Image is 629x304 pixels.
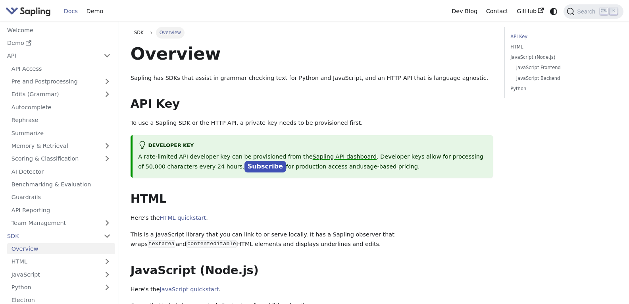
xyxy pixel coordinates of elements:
[575,8,600,15] span: Search
[7,256,115,267] a: HTML
[134,30,144,35] span: SDK
[510,43,615,51] a: HTML
[186,240,237,248] code: contenteditable
[610,8,617,15] kbd: K
[131,43,493,64] h1: Overview
[7,179,115,190] a: Benchmarking & Evaluation
[7,114,115,126] a: Rephrase
[7,269,115,280] a: JavaScript
[516,75,612,82] a: JavaScript Backend
[516,64,612,72] a: JavaScript Frontend
[131,27,147,38] a: SDK
[99,50,115,62] button: Collapse sidebar category 'API'
[138,141,487,151] div: Developer Key
[548,6,560,17] button: Switch between dark and light mode (currently system mode)
[3,24,115,36] a: Welcome
[131,97,493,111] h2: API Key
[148,240,175,248] code: textarea
[510,85,615,93] a: Python
[7,76,115,87] a: Pre and Postprocessing
[564,4,623,19] button: Search (Ctrl+K)
[131,27,493,38] nav: Breadcrumbs
[131,285,493,294] p: Here's the .
[6,6,54,17] a: Sapling.ai
[7,140,115,152] a: Memory & Retrieval
[313,153,377,160] a: Sapling API dashboard
[82,5,108,17] a: Demo
[7,63,115,74] a: API Access
[131,230,493,249] p: This is a JavaScript library that you can link to or serve locally. It has a Sapling observer tha...
[7,127,115,139] a: Summarize
[512,5,548,17] a: GitHub
[510,54,615,61] a: JavaScript (Node.js)
[160,215,206,221] a: HTML quickstart
[7,101,115,113] a: Autocomplete
[131,263,493,278] h2: JavaScript (Node.js)
[447,5,481,17] a: Dev Blog
[7,217,115,229] a: Team Management
[131,192,493,206] h2: HTML
[7,166,115,177] a: AI Detector
[244,161,286,172] a: Subscribe
[7,192,115,203] a: Guardrails
[7,243,115,255] a: Overview
[160,286,219,292] a: JavaScript quickstart
[156,27,185,38] span: Overview
[3,50,99,62] a: API
[3,37,115,49] a: Demo
[7,153,115,165] a: Scoring & Classification
[7,204,115,216] a: API Reporting
[482,5,513,17] a: Contact
[360,163,418,170] a: usage-based pricing
[3,230,99,242] a: SDK
[510,33,615,41] a: API Key
[131,74,493,83] p: Sapling has SDKs that assist in grammar checking text for Python and JavaScript, and an HTTP API ...
[60,5,82,17] a: Docs
[6,6,51,17] img: Sapling.ai
[7,89,115,100] a: Edits (Grammar)
[7,282,115,293] a: Python
[131,213,493,223] p: Here's the .
[99,230,115,242] button: Collapse sidebar category 'SDK'
[138,152,487,172] p: A rate-limited API developer key can be provisioned from the . Developer keys allow for processin...
[131,118,493,128] p: To use a Sapling SDK or the HTTP API, a private key needs to be provisioned first.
